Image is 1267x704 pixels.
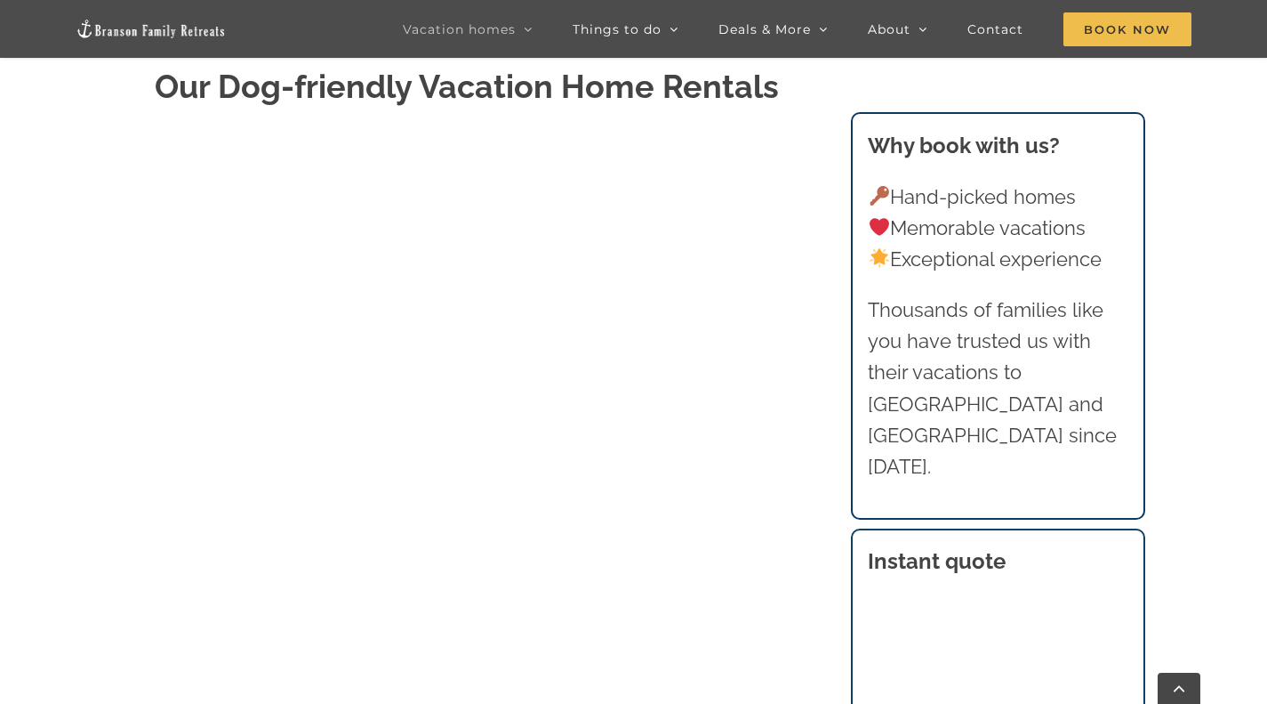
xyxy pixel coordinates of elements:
img: Branson Family Retreats Logo [76,19,227,39]
img: 🌟 [870,248,889,268]
p: Thousands of families like you have trusted us with their vacations to [GEOGRAPHIC_DATA] and [GEO... [868,295,1127,482]
span: Contact [967,23,1023,36]
span: Deals & More [718,23,811,36]
p: Hand-picked homes Memorable vacations Exceptional experience [868,182,1127,276]
img: 🔑 [870,186,889,206]
span: About [868,23,910,36]
span: Things to do [573,23,662,36]
img: ❤️ [870,217,889,237]
strong: Our Dog-friendly Vacation Home Rentals [155,68,779,105]
h3: Why book with us? [868,130,1127,162]
span: Vacation homes [403,23,516,36]
strong: Instant quote [868,548,1006,574]
span: Book Now [1063,12,1191,46]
